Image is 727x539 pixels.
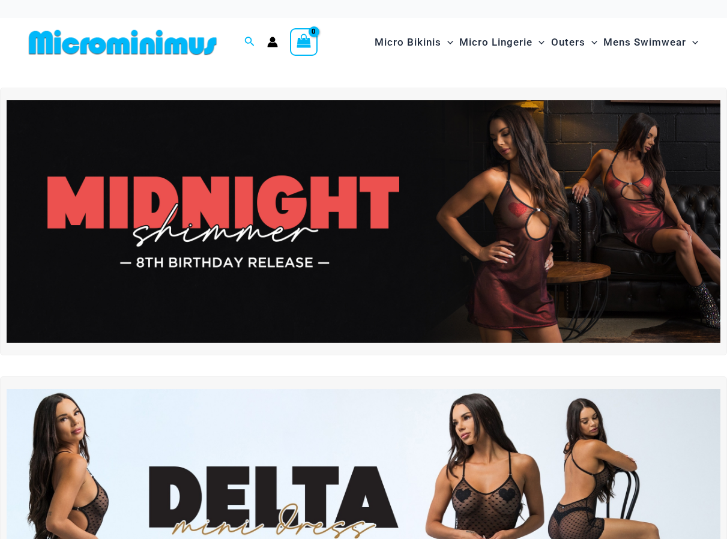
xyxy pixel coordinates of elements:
[459,27,532,58] span: Micro Lingerie
[585,27,597,58] span: Menu Toggle
[370,22,703,62] nav: Site Navigation
[532,27,544,58] span: Menu Toggle
[244,35,255,50] a: Search icon link
[290,28,318,56] a: View Shopping Cart, empty
[551,27,585,58] span: Outers
[7,100,720,343] img: Midnight Shimmer Red Dress
[548,24,600,61] a: OutersMenu ToggleMenu Toggle
[267,37,278,47] a: Account icon link
[375,27,441,58] span: Micro Bikinis
[600,24,701,61] a: Mens SwimwearMenu ToggleMenu Toggle
[456,24,548,61] a: Micro LingerieMenu ToggleMenu Toggle
[24,29,222,56] img: MM SHOP LOGO FLAT
[372,24,456,61] a: Micro BikinisMenu ToggleMenu Toggle
[603,27,686,58] span: Mens Swimwear
[441,27,453,58] span: Menu Toggle
[686,27,698,58] span: Menu Toggle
